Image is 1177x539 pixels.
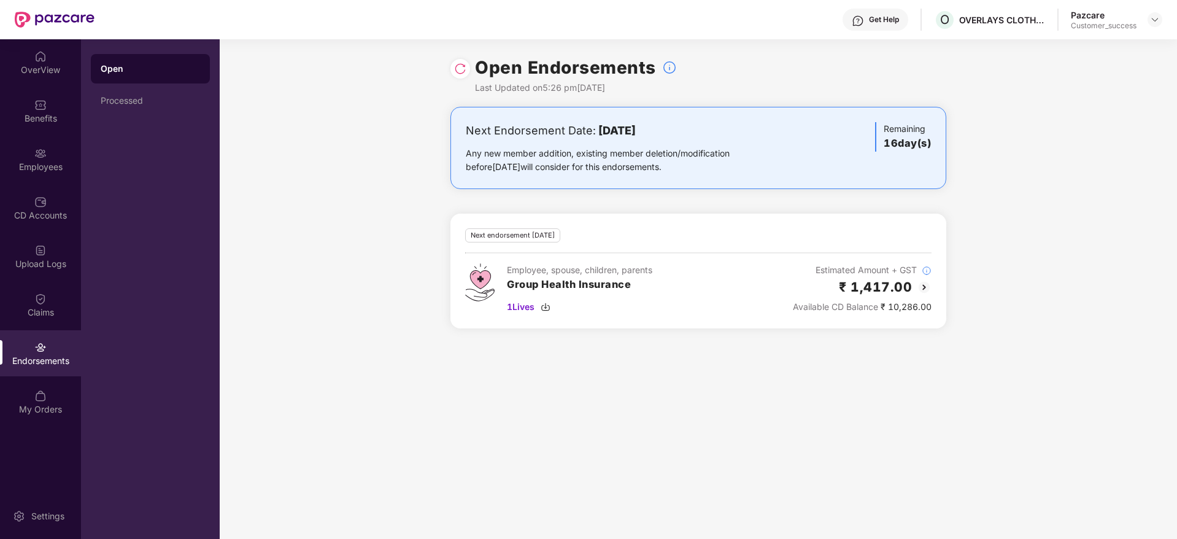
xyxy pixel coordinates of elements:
[454,63,466,75] img: svg+xml;base64,PHN2ZyBpZD0iUmVsb2FkLTMyeDMyIiB4bWxucz0iaHR0cDovL3d3dy53My5vcmcvMjAwMC9zdmciIHdpZH...
[959,14,1045,26] div: OVERLAYS CLOTHING PRIVATE LIMITED
[507,263,652,277] div: Employee, spouse, children, parents
[15,12,95,28] img: New Pazcare Logo
[852,15,864,27] img: svg+xml;base64,PHN2ZyBpZD0iSGVscC0zMngzMiIgeG1sbnM9Imh0dHA6Ly93d3cudzMub3JnLzIwMDAvc3ZnIiB3aWR0aD...
[884,136,931,152] h3: 16 day(s)
[466,122,768,139] div: Next Endorsement Date:
[34,390,47,402] img: svg+xml;base64,PHN2ZyBpZD0iTXlfT3JkZXJzIiBkYXRhLW5hbWU9Ik15IE9yZGVycyIgeG1sbnM9Imh0dHA6Ly93d3cudz...
[34,50,47,63] img: svg+xml;base64,PHN2ZyBpZD0iSG9tZSIgeG1sbnM9Imh0dHA6Ly93d3cudzMub3JnLzIwMDAvc3ZnIiB3aWR0aD0iMjAiIG...
[1150,15,1160,25] img: svg+xml;base64,PHN2ZyBpZD0iRHJvcGRvd24tMzJ4MzIiIHhtbG5zPSJodHRwOi8vd3d3LnczLm9yZy8yMDAwL3N2ZyIgd2...
[940,12,949,27] span: O
[101,63,200,75] div: Open
[28,510,68,522] div: Settings
[507,300,534,314] span: 1 Lives
[1071,9,1136,21] div: Pazcare
[839,277,912,297] h2: ₹ 1,417.00
[793,301,878,312] span: Available CD Balance
[598,124,636,137] b: [DATE]
[101,96,200,106] div: Processed
[34,147,47,160] img: svg+xml;base64,PHN2ZyBpZD0iRW1wbG95ZWVzIiB4bWxucz0iaHR0cDovL3d3dy53My5vcmcvMjAwMC9zdmciIHdpZHRoPS...
[875,122,931,152] div: Remaining
[922,266,932,276] img: svg+xml;base64,PHN2ZyBpZD0iSW5mb18tXzMyeDMyIiBkYXRhLW5hbWU9IkluZm8gLSAzMngzMiIgeG1sbnM9Imh0dHA6Ly...
[869,15,899,25] div: Get Help
[541,302,550,312] img: svg+xml;base64,PHN2ZyBpZD0iRG93bmxvYWQtMzJ4MzIiIHhtbG5zPSJodHRwOi8vd3d3LnczLm9yZy8yMDAwL3N2ZyIgd2...
[793,263,932,277] div: Estimated Amount + GST
[917,280,932,295] img: svg+xml;base64,PHN2ZyBpZD0iQmFjay0yMHgyMCIgeG1sbnM9Imh0dHA6Ly93d3cudzMub3JnLzIwMDAvc3ZnIiB3aWR0aD...
[34,99,47,111] img: svg+xml;base64,PHN2ZyBpZD0iQmVuZWZpdHMiIHhtbG5zPSJodHRwOi8vd3d3LnczLm9yZy8yMDAwL3N2ZyIgd2lkdGg9Ij...
[466,147,768,174] div: Any new member addition, existing member deletion/modification before [DATE] will consider for th...
[465,263,495,301] img: svg+xml;base64,PHN2ZyB4bWxucz0iaHR0cDovL3d3dy53My5vcmcvMjAwMC9zdmciIHdpZHRoPSI0Ny43MTQiIGhlaWdodD...
[475,81,677,95] div: Last Updated on 5:26 pm[DATE]
[1071,21,1136,31] div: Customer_success
[34,244,47,257] img: svg+xml;base64,PHN2ZyBpZD0iVXBsb2FkX0xvZ3MiIGRhdGEtbmFtZT0iVXBsb2FkIExvZ3MiIHhtbG5zPSJodHRwOi8vd3...
[34,293,47,305] img: svg+xml;base64,PHN2ZyBpZD0iQ2xhaW0iIHhtbG5zPSJodHRwOi8vd3d3LnczLm9yZy8yMDAwL3N2ZyIgd2lkdGg9IjIwIi...
[475,54,656,81] h1: Open Endorsements
[662,60,677,75] img: svg+xml;base64,PHN2ZyBpZD0iSW5mb18tXzMyeDMyIiBkYXRhLW5hbWU9IkluZm8gLSAzMngzMiIgeG1sbnM9Imh0dHA6Ly...
[34,341,47,354] img: svg+xml;base64,PHN2ZyBpZD0iRW5kb3JzZW1lbnRzIiB4bWxucz0iaHR0cDovL3d3dy53My5vcmcvMjAwMC9zdmciIHdpZH...
[13,510,25,522] img: svg+xml;base64,PHN2ZyBpZD0iU2V0dGluZy0yMHgyMCIgeG1sbnM9Imh0dHA6Ly93d3cudzMub3JnLzIwMDAvc3ZnIiB3aW...
[793,300,932,314] div: ₹ 10,286.00
[34,196,47,208] img: svg+xml;base64,PHN2ZyBpZD0iQ0RfQWNjb3VudHMiIGRhdGEtbmFtZT0iQ0QgQWNjb3VudHMiIHhtbG5zPSJodHRwOi8vd3...
[465,228,560,242] div: Next endorsement [DATE]
[507,277,652,293] h3: Group Health Insurance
